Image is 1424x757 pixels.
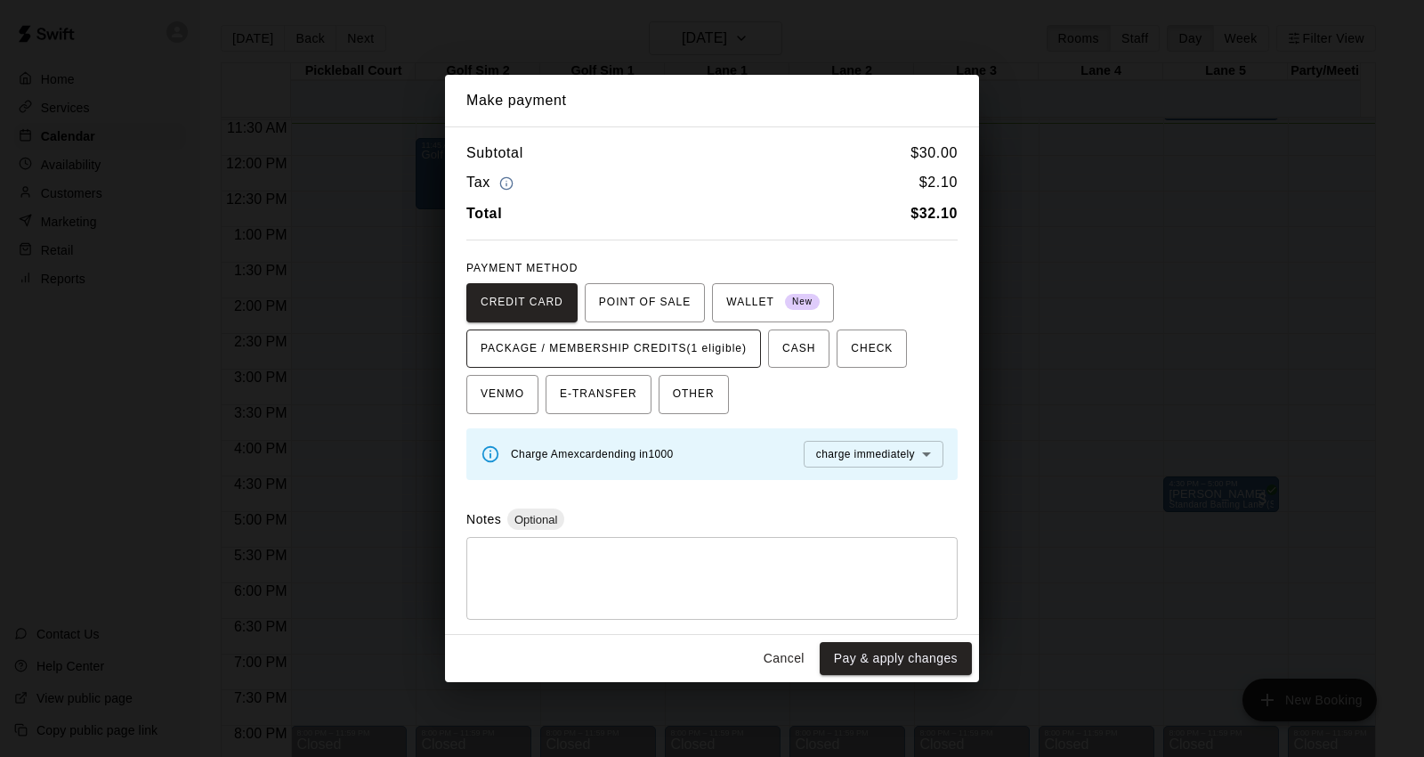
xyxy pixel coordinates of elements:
b: $ 32.10 [910,206,958,221]
button: POINT OF SALE [585,283,705,322]
span: Optional [507,513,564,526]
h6: $ 2.10 [919,171,958,195]
span: PAYMENT METHOD [466,262,578,274]
button: CREDIT CARD [466,283,578,322]
span: PACKAGE / MEMBERSHIP CREDITS (1 eligible) [481,335,747,363]
button: Pay & apply changes [820,642,972,675]
h6: Tax [466,171,518,195]
h2: Make payment [445,75,979,126]
button: CASH [768,330,829,369]
button: WALLET New [712,283,834,322]
span: VENMO [481,380,524,409]
span: CHECK [851,335,893,363]
h6: Subtotal [466,142,523,165]
span: charge immediately [816,448,915,460]
button: PACKAGE / MEMBERSHIP CREDITS(1 eligible) [466,330,761,369]
span: POINT OF SALE [599,289,691,317]
span: CREDIT CARD [481,289,563,317]
span: New [785,290,820,314]
label: Notes [466,512,501,526]
h6: $ 30.00 [910,142,958,165]
span: WALLET [726,289,820,317]
button: Cancel [756,642,813,675]
span: OTHER [673,380,715,409]
span: CASH [782,335,815,363]
span: E-TRANSFER [560,380,637,409]
button: E-TRANSFER [546,375,651,414]
b: Total [466,206,502,221]
button: VENMO [466,375,538,414]
button: CHECK [837,330,907,369]
span: Charge Amex card ending in 1000 [511,448,674,460]
button: OTHER [659,375,729,414]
